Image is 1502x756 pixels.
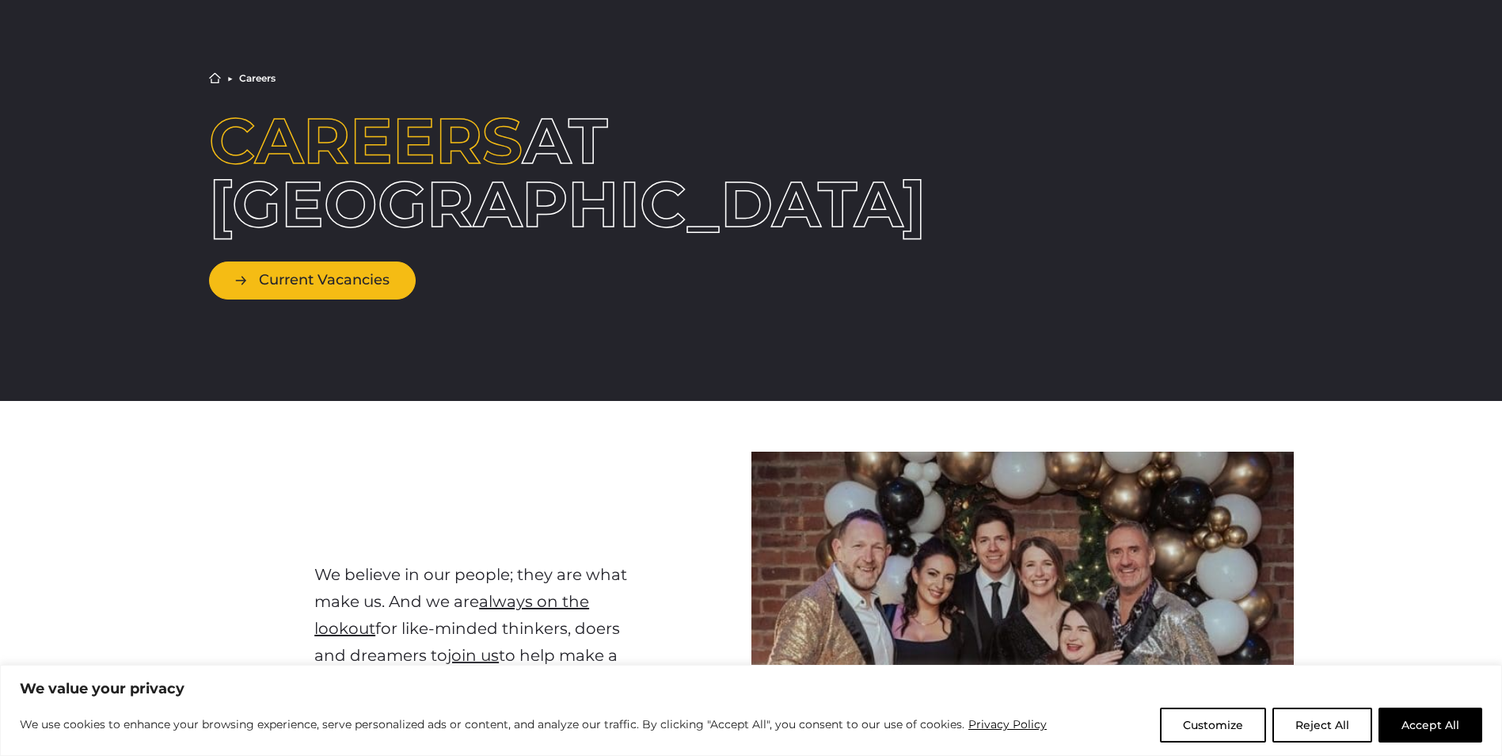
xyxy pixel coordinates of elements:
p: We use cookies to enhance your browsing experience, serve personalized ads or content, and analyz... [20,715,1048,734]
button: Reject All [1272,708,1372,743]
a: Privacy Policy [968,715,1048,734]
li: ▶︎ [227,74,233,83]
a: Current Vacancies [209,262,416,299]
li: Careers [239,74,276,83]
h1: at [GEOGRAPHIC_DATA] [209,109,647,236]
a: join us [447,646,499,665]
span: Careers [209,102,523,179]
p: We value your privacy [20,679,1482,698]
button: Customize [1160,708,1266,743]
p: We believe in our people; they are what make us. And we are for like-minded thinkers, doers and d... [314,561,645,696]
a: Home [209,72,221,84]
button: Accept All [1378,708,1482,743]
